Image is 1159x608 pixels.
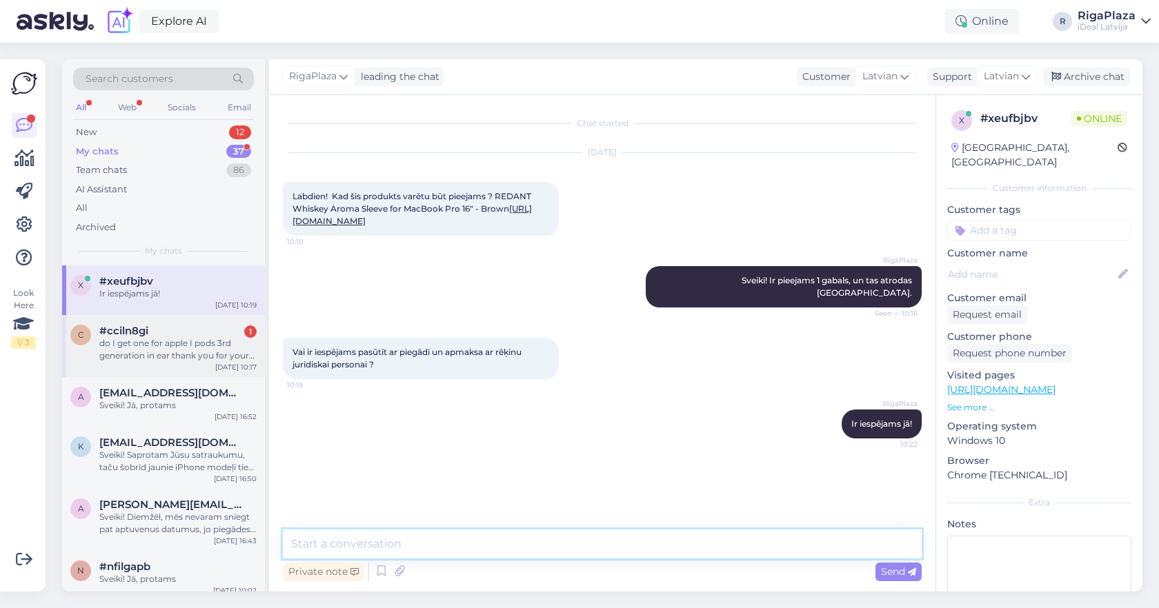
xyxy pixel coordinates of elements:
span: 10:10 [287,236,339,247]
span: x [78,280,83,290]
div: Online [944,9,1020,34]
p: Customer email [947,291,1131,305]
div: Socials [165,99,199,116]
div: New [76,125,97,139]
span: andzela.abelite@inbox.lv [99,498,243,511]
div: Team chats [76,163,127,177]
span: c [78,330,84,340]
div: All [76,201,88,215]
div: Sveiki! Jā, protams [99,399,257,412]
div: Sveiki! Jā, protams [99,573,257,585]
div: Private note [283,563,364,581]
span: a [78,503,84,514]
span: #cciln8gi [99,325,148,337]
p: Customer name [947,246,1131,261]
div: Support [927,70,972,84]
img: explore-ai [105,7,134,36]
div: [DATE] 16:43 [214,536,257,546]
span: a [78,392,84,402]
span: Sveiki! Ir pieejams 1 gabals, un tas atrodas [GEOGRAPHIC_DATA]. [742,275,914,298]
p: Browser [947,454,1131,468]
p: Customer tags [947,203,1131,217]
span: RigaPlaza [289,69,337,84]
div: AI Assistant [76,183,127,196]
div: [DATE] 16:52 [215,412,257,422]
div: [DATE] 10:02 [213,585,257,596]
span: 10:19 [287,380,339,390]
div: [DATE] [283,146,922,159]
div: [DATE] 10:17 [215,362,257,372]
div: Customer [797,70,851,84]
div: Chat started [283,117,922,130]
div: All [73,99,89,116]
div: Extra [947,496,1131,509]
span: Ir iespējams jā! [851,418,912,429]
span: RigaPlaza [866,398,918,409]
p: Chrome [TECHNICAL_ID] [947,468,1131,483]
input: Add a tag [947,220,1131,241]
div: RigaPlaza [1078,10,1136,21]
img: Askly Logo [11,70,37,97]
div: Archived [76,221,116,234]
a: RigaPlazaiDeal Latvija [1078,10,1151,32]
span: andrey19v@icloud.com [99,387,243,399]
div: do I get one for apple I pods 3rd generation in ear thank you for your help! I apprechiate it [99,337,257,362]
div: Ir iespējams jā! [99,287,257,300]
p: Windows 10 [947,434,1131,448]
div: Email [225,99,254,116]
span: kristersmors1@gmail.com [99,436,243,449]
p: Visited pages [947,368,1131,383]
span: Online [1071,111,1127,126]
input: Add name [948,267,1116,282]
span: #nfilgapb [99,560,150,573]
div: Look Here [11,287,36,349]
span: Search customers [86,72,173,86]
span: x [959,115,964,125]
div: Web [115,99,139,116]
div: 37 [226,145,251,159]
span: #xeufbjbv [99,275,153,287]
span: 10:22 [866,439,918,449]
span: Seen ✓ 10:16 [866,308,918,318]
div: 86 [226,163,251,177]
span: My chats [145,245,182,257]
div: [GEOGRAPHIC_DATA], [GEOGRAPHIC_DATA] [951,141,1118,170]
span: Labdien! Kad šis produkts varētu būt pieejams ? REDANT Whiskey Aroma Sleeve for MacBook Pro 16" -... [293,191,533,226]
div: Sveiki! Saprotam Jūsu satraukumu, taču šobrīd jaunie iPhone modeļi tiek piegādāti ļoti ierobežotā... [99,449,257,474]
div: Customer information [947,182,1131,194]
span: Latvian [862,69,898,84]
p: See more ... [947,401,1131,414]
span: k [78,441,84,452]
a: Explore AI [139,10,219,33]
div: Sveiki! Diemžēl, mēs nevaram sniegt pat aptuvenus datumus, jo piegādes nāk nesistemātiski un pieg... [99,511,257,536]
span: Vai ir iespējams pasūtīt ar piegādi un apmaksa ar rēķinu juridiskai personai ? [293,347,524,369]
div: [DATE] 10:19 [215,300,257,310]
div: Archive chat [1043,68,1130,86]
div: leading the chat [355,70,439,84]
div: 12 [229,125,251,139]
div: iDeal Latvija [1078,21,1136,32]
div: 1 [244,325,257,338]
div: [DATE] 16:50 [214,474,257,484]
div: 1 / 3 [11,336,36,349]
p: Notes [947,517,1131,531]
span: Send [881,565,916,578]
p: Customer phone [947,330,1131,344]
span: n [77,565,84,576]
div: Request email [947,305,1027,324]
div: Request phone number [947,344,1072,363]
div: My chats [76,145,119,159]
div: R [1053,12,1072,31]
a: [URL][DOMAIN_NAME] [947,383,1056,396]
span: Latvian [984,69,1019,84]
span: RigaPlaza [866,255,918,265]
p: Operating system [947,419,1131,434]
div: # xeufbjbv [980,110,1071,127]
